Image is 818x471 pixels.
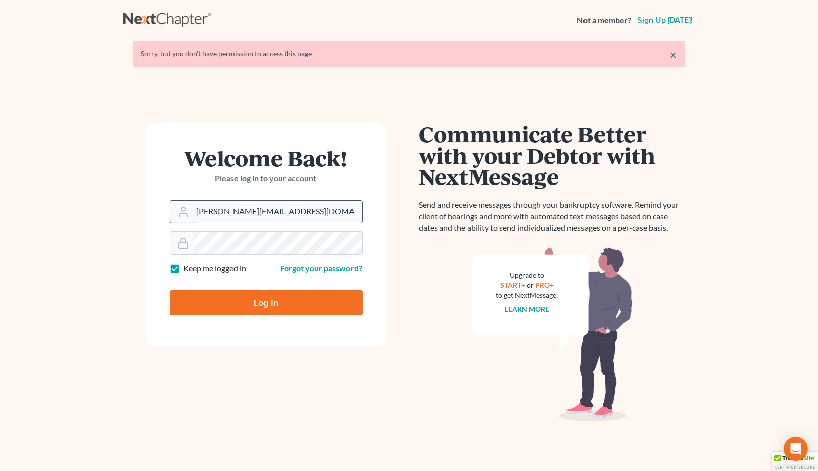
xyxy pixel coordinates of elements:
span: or [527,281,534,289]
div: to get NextMessage. [496,290,558,300]
div: Sorry, but you don't have permission to access this page [141,49,677,59]
a: Sign up [DATE]! [636,16,695,24]
a: START+ [500,281,525,289]
h1: Communicate Better with your Debtor with NextMessage [419,123,685,187]
p: Please log in to your account [170,173,363,184]
a: × [670,49,677,61]
strong: Not a member? [577,15,632,26]
h1: Welcome Back! [170,147,363,169]
a: PRO+ [535,281,554,289]
input: Email Address [193,201,362,223]
a: Learn more [505,305,549,313]
div: Open Intercom Messenger [784,437,808,461]
img: nextmessage_bg-59042aed3d76b12b5cd301f8e5b87938c9018125f34e5fa2b7a6b67550977c72.svg [472,246,633,422]
p: Send and receive messages through your bankruptcy software. Remind your client of hearings and mo... [419,199,685,234]
div: TrustedSite Certified [772,452,818,471]
div: Upgrade to [496,270,558,280]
